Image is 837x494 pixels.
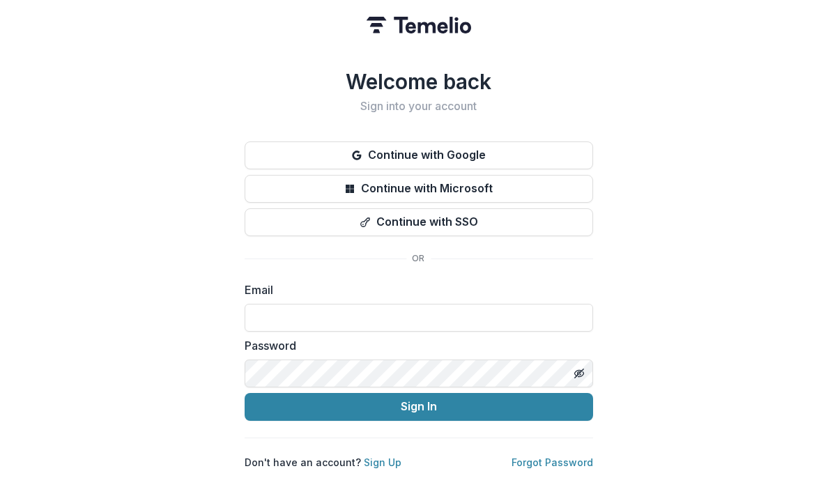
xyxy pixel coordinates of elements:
[245,337,585,354] label: Password
[245,100,593,113] h2: Sign into your account
[364,456,401,468] a: Sign Up
[245,141,593,169] button: Continue with Google
[512,456,593,468] a: Forgot Password
[245,455,401,470] p: Don't have an account?
[367,17,471,33] img: Temelio
[245,208,593,236] button: Continue with SSO
[245,175,593,203] button: Continue with Microsoft
[245,393,593,421] button: Sign In
[568,362,590,385] button: Toggle password visibility
[245,69,593,94] h1: Welcome back
[245,281,585,298] label: Email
